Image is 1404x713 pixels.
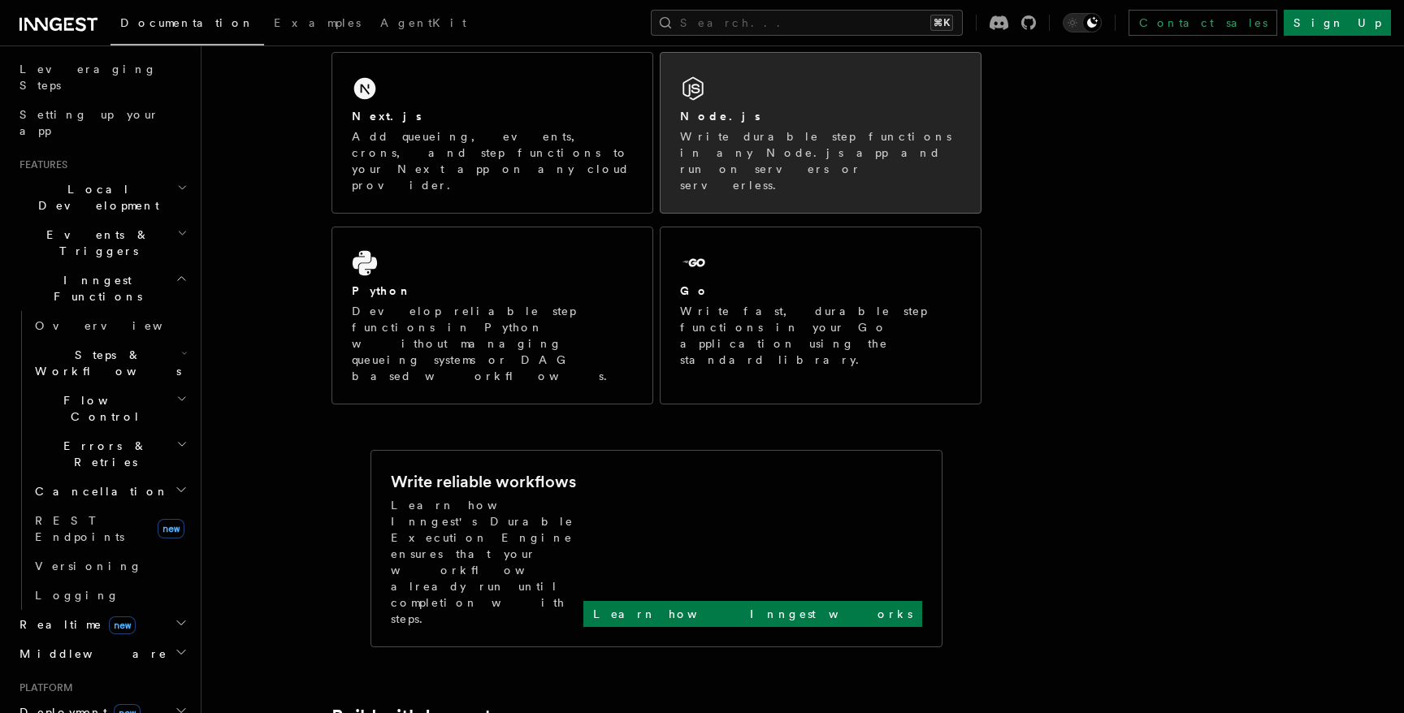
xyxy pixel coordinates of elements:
a: AgentKit [370,5,476,44]
span: new [158,519,184,538]
span: new [109,616,136,634]
span: AgentKit [380,16,466,29]
a: Leveraging Steps [13,54,191,100]
button: Flow Control [28,386,191,431]
h2: Go [680,283,709,299]
a: Logging [28,581,191,610]
button: Local Development [13,175,191,220]
p: Learn how Inngest works [593,606,912,622]
h2: Write reliable workflows [391,470,576,493]
span: Cancellation [28,483,169,499]
span: Features [13,158,67,171]
span: Versioning [35,560,142,573]
h2: Node.js [680,108,760,124]
a: Sign Up [1284,10,1391,36]
a: Node.jsWrite durable step functions in any Node.js app and run on servers or serverless. [660,52,981,214]
button: Toggle dark mode [1063,13,1102,32]
p: Write durable step functions in any Node.js app and run on servers or serverless. [680,128,961,193]
a: REST Endpointsnew [28,506,191,551]
span: Events & Triggers [13,227,177,259]
span: Examples [274,16,361,29]
span: Realtime [13,616,136,633]
span: Platform [13,681,73,694]
h2: Next.js [352,108,422,124]
a: GoWrite fast, durable step functions in your Go application using the standard library. [660,227,981,404]
a: Setting up your app [13,100,191,145]
span: Local Development [13,181,177,214]
a: Learn how Inngest works [583,601,922,627]
span: Overview [35,319,202,332]
p: Learn how Inngest's Durable Execution Engine ensures that your workflow already run until complet... [391,497,583,627]
a: Documentation [110,5,264,45]
h2: Python [352,283,412,299]
span: REST Endpoints [35,514,124,543]
button: Inngest Functions [13,266,191,311]
span: Leveraging Steps [19,63,157,92]
span: Steps & Workflows [28,347,181,379]
a: Examples [264,5,370,44]
button: Steps & Workflows [28,340,191,386]
span: Documentation [120,16,254,29]
button: Events & Triggers [13,220,191,266]
a: Contact sales [1129,10,1277,36]
a: PythonDevelop reliable step functions in Python without managing queueing systems or DAG based wo... [331,227,653,404]
button: Search...⌘K [651,10,963,36]
span: Logging [35,589,119,602]
a: Versioning [28,551,191,581]
span: Setting up your app [19,108,159,137]
p: Add queueing, events, crons, and step functions to your Next app on any cloud provider. [352,128,633,193]
p: Write fast, durable step functions in your Go application using the standard library. [680,303,961,368]
div: Inngest Functions [13,311,191,610]
span: Errors & Retries [28,438,176,470]
a: Overview [28,311,191,340]
button: Cancellation [28,477,191,506]
span: Inngest Functions [13,272,175,305]
button: Errors & Retries [28,431,191,477]
p: Develop reliable step functions in Python without managing queueing systems or DAG based workflows. [352,303,633,384]
span: Middleware [13,646,167,662]
a: Next.jsAdd queueing, events, crons, and step functions to your Next app on any cloud provider. [331,52,653,214]
button: Realtimenew [13,610,191,639]
button: Middleware [13,639,191,668]
kbd: ⌘K [930,15,953,31]
span: Flow Control [28,392,176,425]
